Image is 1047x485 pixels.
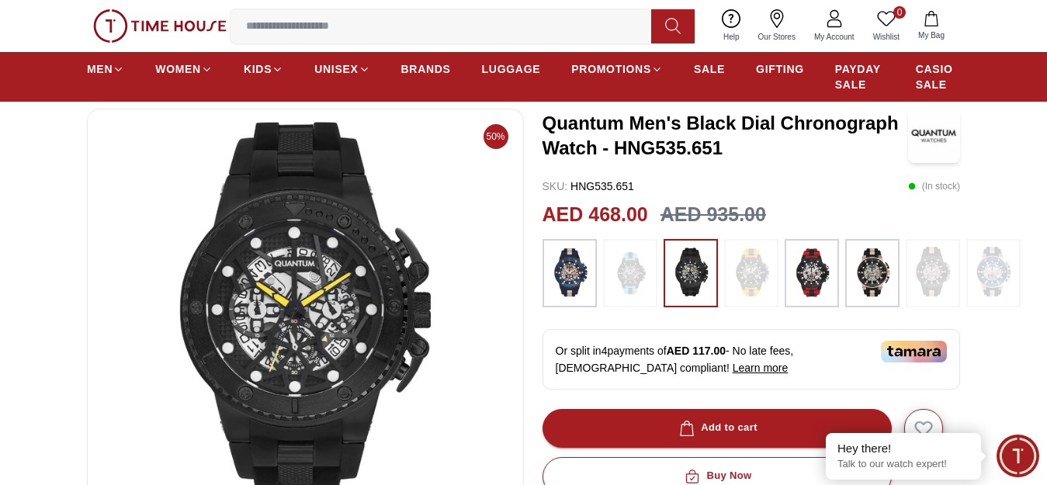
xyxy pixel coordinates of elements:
span: UNISEX [314,61,358,77]
a: BRANDS [401,55,451,83]
img: ... [732,247,771,300]
img: ... [914,247,952,296]
span: Help [717,31,746,43]
a: WOMEN [155,55,213,83]
a: 0Wishlist [864,6,909,46]
img: ... [671,247,710,300]
div: Chat Widget [997,435,1039,477]
img: ... [550,247,589,300]
span: My Bag [912,29,951,41]
a: CASIO SALE [916,55,960,99]
div: Or split in 4 payments of - No late fees, [DEMOGRAPHIC_DATA] compliant! [543,329,961,390]
img: Quantum Men's Black Dial Chronograph Watch - HNG535.651 [908,109,960,163]
div: Buy Now [681,467,751,485]
a: SALE [694,55,725,83]
img: ... [853,247,892,300]
span: Learn more [733,362,789,374]
span: 50% [484,124,508,149]
h3: AED 935.00 [660,200,766,230]
span: 0 [893,6,906,19]
span: Our Stores [752,31,802,43]
span: Wishlist [867,31,906,43]
a: Our Stores [749,6,805,46]
span: WOMEN [155,61,201,77]
span: GIFTING [756,61,804,77]
span: AED 117.00 [667,345,726,357]
div: Hey there! [837,441,969,456]
h3: Quantum Men's Black Dial Chronograph Watch - HNG535.651 [543,111,909,161]
span: My Account [808,31,861,43]
span: SKU : [543,180,568,192]
span: BRANDS [401,61,451,77]
span: MEN [87,61,113,77]
img: Tamara [881,341,947,362]
span: PROMOTIONS [571,61,651,77]
span: SALE [694,61,725,77]
a: GIFTING [756,55,804,83]
p: HNG535.651 [543,178,634,194]
a: KIDS [244,55,283,83]
button: Add to cart [543,409,892,448]
img: ... [93,9,227,43]
p: Talk to our watch expert! [837,458,969,471]
a: MEN [87,55,124,83]
img: ... [792,247,831,300]
a: PAYDAY SALE [835,55,885,99]
a: UNISEX [314,55,369,83]
a: LUGGAGE [482,55,541,83]
span: CASIO SALE [916,61,960,92]
span: LUGGAGE [482,61,541,77]
button: My Bag [909,8,954,44]
span: PAYDAY SALE [835,61,885,92]
div: Add to cart [676,419,758,437]
h2: AED 468.00 [543,200,648,230]
p: ( In stock ) [908,178,960,194]
a: Help [714,6,749,46]
a: PROMOTIONS [571,55,663,83]
img: ... [611,247,650,300]
span: KIDS [244,61,272,77]
img: ... [974,247,1013,296]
